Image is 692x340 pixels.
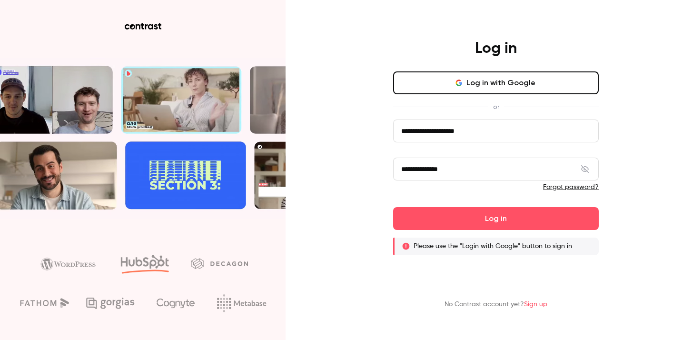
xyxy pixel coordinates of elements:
img: decagon [191,258,248,269]
p: No Contrast account yet? [445,300,547,310]
p: Please use the "Login with Google" button to sign in [414,241,572,251]
button: Log in [393,207,599,230]
span: or [488,102,504,112]
a: Sign up [524,301,547,308]
h4: Log in [475,39,517,58]
a: Forgot password? [543,184,599,190]
button: Log in with Google [393,71,599,94]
